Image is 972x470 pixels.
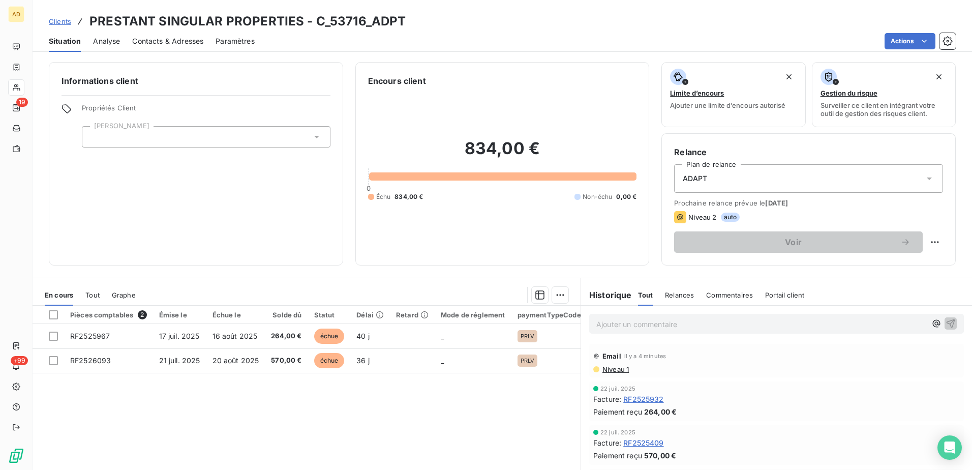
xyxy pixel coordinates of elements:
div: Statut [314,311,345,319]
div: paymentTypeCode [518,311,581,319]
span: 0,00 € [616,192,636,201]
span: Prochaine relance prévue le [674,199,943,207]
span: 40 j [356,332,370,340]
span: 2 [138,310,147,319]
span: RF2525932 [623,394,663,404]
span: Voir [686,238,900,246]
span: Relances [665,291,694,299]
span: 17 juil. 2025 [159,332,200,340]
span: 16 août 2025 [212,332,258,340]
div: AD [8,6,24,22]
span: 20 août 2025 [212,356,259,365]
span: _ [441,356,444,365]
span: ADAPT [683,173,707,184]
span: Niveau 1 [601,365,629,373]
span: 834,00 € [394,192,423,201]
span: Limite d’encours [670,89,724,97]
span: Facture : [593,394,621,404]
h2: 834,00 € [368,138,637,169]
span: 0 [367,184,371,192]
h6: Relance [674,146,943,158]
div: Open Intercom Messenger [937,435,962,460]
div: Retard [396,311,429,319]
span: [DATE] [765,199,788,207]
span: Paiement reçu [593,406,642,417]
span: Surveiller ce client en intégrant votre outil de gestion des risques client. [821,101,947,118]
span: 264,00 € [271,331,301,341]
span: Facture : [593,437,621,448]
span: 570,00 € [644,450,676,461]
span: échue [314,353,345,368]
span: PRLV [521,358,535,364]
span: Portail client [765,291,804,299]
span: 22 juil. 2025 [600,386,635,392]
div: Émise le [159,311,200,319]
span: RF2525409 [623,437,663,448]
span: 36 j [356,356,370,365]
span: Gestion du risque [821,89,877,97]
span: 22 juil. 2025 [600,429,635,435]
button: Limite d’encoursAjouter une limite d’encours autorisé [661,62,805,127]
span: 570,00 € [271,356,301,366]
a: Clients [49,16,71,26]
button: Actions [885,33,935,49]
div: Délai [356,311,384,319]
span: 21 juil. 2025 [159,356,200,365]
div: Échue le [212,311,259,319]
span: Contacts & Adresses [132,36,203,46]
span: 264,00 € [644,406,677,417]
input: Ajouter une valeur [90,132,99,141]
span: 19 [16,98,28,107]
button: Gestion du risqueSurveiller ce client en intégrant votre outil de gestion des risques client. [812,62,956,127]
a: 19 [8,100,24,116]
span: auto [721,213,740,222]
span: Tout [638,291,653,299]
div: Solde dû [271,311,301,319]
span: échue [314,329,345,344]
span: Niveau 2 [688,213,716,221]
span: Clients [49,17,71,25]
div: Mode de réglement [441,311,505,319]
span: RF2526093 [70,356,111,365]
h3: PRESTANT SINGULAR PROPERTIES - C_53716_ADPT [89,12,406,31]
div: Pièces comptables [70,310,147,319]
span: Non-échu [583,192,612,201]
span: Ajouter une limite d’encours autorisé [670,101,785,109]
h6: Historique [581,289,632,301]
span: Situation [49,36,81,46]
h6: Encours client [368,75,426,87]
span: Échu [376,192,391,201]
span: Graphe [112,291,136,299]
span: Commentaires [706,291,753,299]
button: Voir [674,231,923,253]
span: Paramètres [216,36,255,46]
span: Email [602,352,621,360]
span: il y a 4 minutes [624,353,666,359]
span: PRLV [521,333,535,339]
span: _ [441,332,444,340]
h6: Informations client [62,75,330,87]
span: RF2525967 [70,332,110,340]
img: Logo LeanPay [8,448,24,464]
span: En cours [45,291,73,299]
span: Tout [85,291,100,299]
span: +99 [11,356,28,365]
span: Analyse [93,36,120,46]
span: Paiement reçu [593,450,642,461]
span: Propriétés Client [82,104,330,118]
